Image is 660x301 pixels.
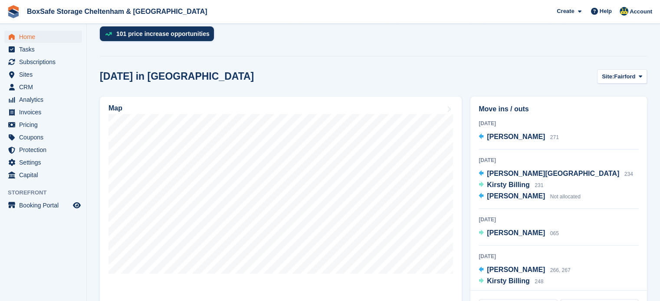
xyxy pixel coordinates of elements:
[620,7,628,16] img: Kim Virabi
[8,188,86,197] span: Storefront
[19,169,71,181] span: Capital
[19,31,71,43] span: Home
[624,171,633,177] span: 234
[4,144,82,156] a: menu
[4,94,82,106] a: menu
[487,192,545,200] span: [PERSON_NAME]
[550,230,559,236] span: 065
[4,81,82,93] a: menu
[4,56,82,68] a: menu
[487,277,530,285] span: Kirsty Billing
[479,276,543,287] a: Kirsty Billing 248
[487,266,545,273] span: [PERSON_NAME]
[479,132,559,143] a: [PERSON_NAME] 271
[19,56,71,68] span: Subscriptions
[72,200,82,210] a: Preview store
[487,229,545,236] span: [PERSON_NAME]
[535,278,543,285] span: 248
[487,133,545,140] span: [PERSON_NAME]
[479,156,639,164] div: [DATE]
[600,7,612,16] span: Help
[4,199,82,211] a: menu
[550,267,571,273] span: 266, 267
[4,106,82,118] a: menu
[108,104,122,112] h2: Map
[4,31,82,43] a: menu
[479,265,570,276] a: [PERSON_NAME] 266, 267
[479,104,639,114] h2: Move ins / outs
[4,119,82,131] a: menu
[630,7,652,16] span: Account
[23,4,210,19] a: BoxSafe Storage Cheltenham & [GEOGRAPHIC_DATA]
[479,180,543,191] a: Kirsty Billing 231
[479,168,633,180] a: [PERSON_NAME][GEOGRAPHIC_DATA] 234
[7,5,20,18] img: stora-icon-8386f47178a22dfd0bd8f6a31ec36ba5ce8667c1dd55bd0f319d3a0aa187defe.svg
[479,228,559,239] a: [PERSON_NAME] 065
[550,134,559,140] span: 271
[19,119,71,131] span: Pricing
[602,72,614,81] span: Site:
[19,43,71,55] span: Tasks
[4,131,82,143] a: menu
[19,81,71,93] span: CRM
[19,131,71,143] span: Coupons
[614,72,635,81] span: Fairford
[100,71,254,82] h2: [DATE] in [GEOGRAPHIC_DATA]
[535,182,543,188] span: 231
[597,69,647,84] button: Site: Fairford
[19,199,71,211] span: Booking Portal
[19,144,71,156] span: Protection
[479,191,581,202] a: [PERSON_NAME] Not allocated
[550,194,581,200] span: Not allocated
[4,156,82,168] a: menu
[4,169,82,181] a: menu
[487,181,530,188] span: Kirsty Billing
[479,216,639,223] div: [DATE]
[557,7,574,16] span: Create
[479,120,639,127] div: [DATE]
[116,30,210,37] div: 101 price increase opportunities
[487,170,619,177] span: [PERSON_NAME][GEOGRAPHIC_DATA]
[19,94,71,106] span: Analytics
[105,32,112,36] img: price_increase_opportunities-93ffe204e8149a01c8c9dc8f82e8f89637d9d84a8eef4429ea346261dce0b2c0.svg
[19,68,71,81] span: Sites
[19,106,71,118] span: Invoices
[4,43,82,55] a: menu
[4,68,82,81] a: menu
[479,252,639,260] div: [DATE]
[19,156,71,168] span: Settings
[100,26,218,45] a: 101 price increase opportunities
